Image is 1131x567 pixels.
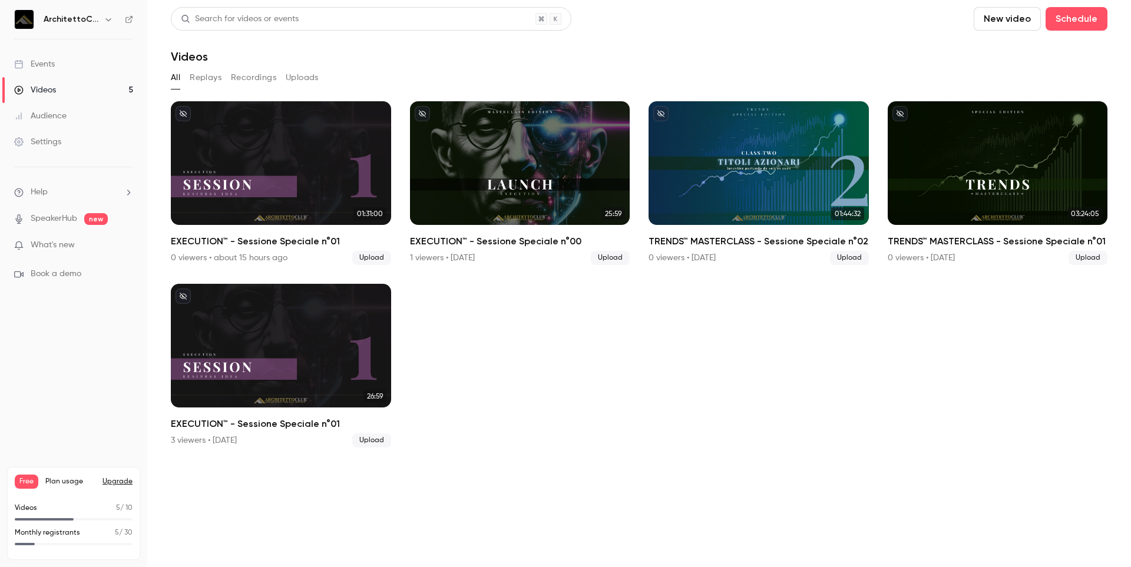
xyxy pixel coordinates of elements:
[410,101,630,265] a: 25:59EXECUTION™ - Sessione Speciale n°001 viewers • [DATE]Upload
[415,106,430,121] button: unpublished
[888,252,955,264] div: 0 viewers • [DATE]
[15,475,38,489] span: Free
[353,207,386,220] span: 01:31:00
[171,101,1107,447] ul: Videos
[171,49,208,64] h1: Videos
[15,10,34,29] img: ArchitettoClub
[888,234,1108,248] h2: TRENDS™ MASTERCLASS - Sessione Speciale n°01
[31,268,81,280] span: Book a demo
[649,234,869,248] h2: TRENDS™ MASTERCLASS - Sessione Speciale n°02
[31,213,77,225] a: SpeakerHub
[116,505,120,512] span: 5
[974,7,1041,31] button: New video
[363,390,386,403] span: 26:59
[44,14,99,25] h6: ArchitettoClub
[352,433,391,447] span: Upload
[171,234,391,248] h2: EXECUTION™ - Sessione Speciale n°01
[176,289,191,304] button: unpublished
[14,136,61,148] div: Settings
[831,207,864,220] span: 01:44:32
[1046,7,1107,31] button: Schedule
[601,207,625,220] span: 25:59
[181,13,299,25] div: Search for videos or events
[171,101,391,265] a: 01:31:00EXECUTION™ - Sessione Speciale n°010 viewers • about 15 hours agoUpload
[892,106,908,121] button: unpublished
[830,251,869,265] span: Upload
[115,529,119,536] span: 5
[14,186,133,198] li: help-dropdown-opener
[352,251,391,265] span: Upload
[31,186,48,198] span: Help
[410,252,475,264] div: 1 viewers • [DATE]
[171,284,391,447] a: 26:59EXECUTION™ - Sessione Speciale n°013 viewers • [DATE]Upload
[1067,207,1103,220] span: 03:24:05
[410,234,630,248] h2: EXECUTION™ - Sessione Speciale n°00
[649,101,869,265] li: TRENDS™ MASTERCLASS - Sessione Speciale n°02
[176,106,191,121] button: unpublished
[1069,251,1107,265] span: Upload
[231,68,276,87] button: Recordings
[171,68,180,87] button: All
[15,528,80,538] p: Monthly registrants
[84,213,108,225] span: new
[888,101,1108,265] a: 03:24:05TRENDS™ MASTERCLASS - Sessione Speciale n°010 viewers • [DATE]Upload
[45,477,95,486] span: Plan usage
[116,503,133,513] p: / 10
[102,477,133,486] button: Upgrade
[653,106,669,121] button: unpublished
[14,58,55,70] div: Events
[410,101,630,265] li: EXECUTION™ - Sessione Speciale n°00
[649,101,869,265] a: 01:44:32TRENDS™ MASTERCLASS - Sessione Speciale n°020 viewers • [DATE]Upload
[649,252,716,264] div: 0 viewers • [DATE]
[171,284,391,447] li: EXECUTION™ - Sessione Speciale n°01
[171,7,1107,560] section: Videos
[171,417,391,431] h2: EXECUTION™ - Sessione Speciale n°01
[888,101,1108,265] li: TRENDS™ MASTERCLASS - Sessione Speciale n°01
[171,101,391,265] li: EXECUTION™ - Sessione Speciale n°01
[115,528,133,538] p: / 30
[14,110,67,122] div: Audience
[171,252,287,264] div: 0 viewers • about 15 hours ago
[591,251,630,265] span: Upload
[14,84,56,96] div: Videos
[15,503,37,513] p: Videos
[31,239,75,251] span: What's new
[171,435,237,446] div: 3 viewers • [DATE]
[190,68,221,87] button: Replays
[286,68,319,87] button: Uploads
